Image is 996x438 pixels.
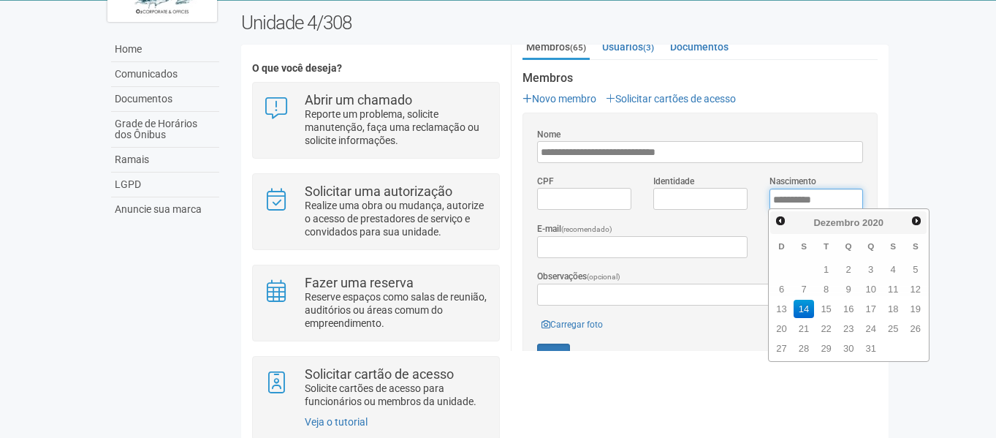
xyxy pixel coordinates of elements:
a: 9 [838,280,859,298]
label: CPF [537,175,554,188]
a: 25 [883,320,904,338]
a: 4 [883,260,904,279]
label: Identidade [653,175,694,188]
span: Terça [824,241,829,251]
a: Fazer uma reserva Reserve espaços como salas de reunião, auditórios ou áreas comum do empreendime... [264,276,488,330]
a: 13 [771,300,792,318]
span: Anterior [775,215,786,227]
a: 8 [816,280,837,298]
span: Quinta [867,241,874,251]
a: 14 [794,300,815,318]
span: (recomendado) [561,225,612,233]
a: 18 [883,300,904,318]
span: Dezembro [813,217,859,228]
span: Próximo [911,215,922,227]
span: (opcional) [587,273,620,281]
a: Novo membro [522,93,596,105]
a: 6 [771,280,792,298]
label: Nome [537,128,560,141]
p: Reserve espaços como salas de reunião, auditórios ou áreas comum do empreendimento. [305,290,488,330]
label: Nascimento [769,175,816,188]
p: Realize uma obra ou mudança, autorize o acesso de prestadores de serviço e convidados para sua un... [305,199,488,238]
a: 27 [771,339,792,358]
a: Próximo [908,213,925,230]
span: Sexta [890,241,896,251]
p: Reporte um problema, solicite manutenção, faça uma reclamação ou solicite informações. [305,107,488,147]
a: 15 [816,300,837,318]
a: Membros(65) [522,36,590,60]
a: Carregar foto [537,317,607,333]
a: 29 [816,339,837,358]
span: Segunda [801,241,807,251]
span: Domingo [778,241,784,251]
a: Veja o tutorial [305,416,368,428]
a: 1 [816,260,837,279]
a: 23 [838,320,859,338]
a: Abrir um chamado Reporte um problema, solicite manutenção, faça uma reclamação ou solicite inform... [264,94,488,147]
a: 31 [860,339,881,358]
a: 19 [905,300,926,318]
p: Solicite cartões de acesso para funcionários ou membros da unidade. [305,382,488,408]
a: Cancelar [572,344,623,366]
a: Anterior [772,213,788,230]
a: Comunicados [111,62,219,87]
a: Solicitar uma autorização Realize uma obra ou mudança, autorize o acesso de prestadores de serviç... [264,185,488,238]
strong: Solicitar uma autorização [305,184,452,199]
span: Quarta [845,241,852,251]
a: 21 [794,320,815,338]
a: Solicitar cartões de acesso [606,93,736,105]
label: E-mail [537,222,612,236]
a: 28 [794,339,815,358]
strong: Membros [522,72,878,85]
h2: Unidade 4/308 [241,12,889,34]
a: 20 [771,320,792,338]
span: 2020 [862,217,883,228]
strong: Fazer uma reserva [305,275,414,290]
a: Documentos [111,87,219,112]
a: LGPD [111,173,219,197]
a: 24 [860,320,881,338]
a: Anuncie sua marca [111,197,219,222]
a: 16 [838,300,859,318]
a: Usuários(3) [598,36,658,58]
a: Ramais [111,148,219,173]
a: Home [111,37,219,62]
a: 10 [860,280,881,298]
a: 26 [905,320,926,338]
strong: Solicitar cartão de acesso [305,366,454,382]
a: Grade de Horários dos Ônibus [111,112,219,148]
a: 5 [905,260,926,279]
a: 3 [860,260,881,279]
a: 11 [883,280,904,298]
a: 30 [838,339,859,358]
a: Documentos [666,36,732,58]
small: (3) [643,42,654,53]
span: Sábado [913,241,919,251]
h4: O que você deseja? [252,63,500,74]
a: 17 [860,300,881,318]
a: 2 [838,260,859,279]
strong: Abrir um chamado [305,92,412,107]
a: 22 [816,320,837,338]
a: 7 [794,280,815,298]
small: (65) [570,42,586,53]
label: Observações [537,270,620,284]
a: Solicitar cartão de acesso Solicite cartões de acesso para funcionários ou membros da unidade. [264,368,488,408]
a: 12 [905,280,926,298]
